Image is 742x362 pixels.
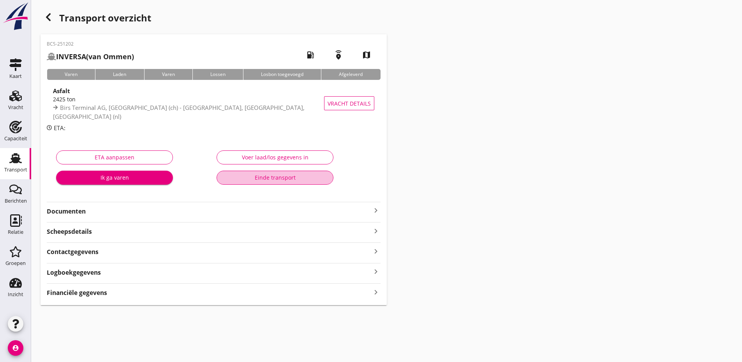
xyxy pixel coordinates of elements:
span: ETA: [54,124,65,132]
button: Vracht details [324,96,374,110]
button: Ik ga varen [56,171,173,185]
i: keyboard_arrow_right [371,287,381,297]
div: Inzicht [8,292,23,297]
button: Voer laad/los gegevens in [217,150,333,164]
div: Varen [144,69,192,80]
div: Ik ga varen [62,173,167,182]
i: map [356,44,377,66]
strong: INVERSA [56,52,86,61]
div: Voer laad/los gegevens in [223,153,327,161]
strong: Contactgegevens [47,247,99,256]
img: logo-small.a267ee39.svg [2,2,30,31]
a: Asfalt2425 tonBirs Terminal AG, [GEOGRAPHIC_DATA] (ch) - [GEOGRAPHIC_DATA], [GEOGRAPHIC_DATA], [G... [47,86,381,120]
button: ETA aanpassen [56,150,173,164]
div: Groepen [5,261,26,266]
strong: Documenten [47,207,371,216]
strong: Financiële gegevens [47,288,107,297]
div: 2425 ton [53,95,331,103]
div: Capaciteit [4,136,27,141]
span: Vracht details [328,99,371,108]
div: Afgeleverd [321,69,380,80]
i: keyboard_arrow_right [371,206,381,215]
div: Laden [95,69,144,80]
strong: Asfalt [53,87,70,95]
span: Birs Terminal AG, [GEOGRAPHIC_DATA] (ch) - [GEOGRAPHIC_DATA], [GEOGRAPHIC_DATA], [GEOGRAPHIC_DATA... [53,104,305,120]
strong: Logboekgegevens [47,268,101,277]
div: Varen [47,69,95,80]
div: Kaart [9,74,22,79]
i: emergency_share [328,44,349,66]
button: Einde transport [217,171,333,185]
div: Vracht [8,105,23,110]
i: account_circle [8,340,23,356]
div: Transport overzicht [41,9,387,28]
div: Losbon toegevoegd [243,69,321,80]
div: Lossen [192,69,243,80]
p: BCS-251202 [47,41,134,48]
i: keyboard_arrow_right [371,267,381,277]
i: local_gas_station [300,44,321,66]
div: Einde transport [223,173,327,182]
strong: Scheepsdetails [47,227,92,236]
div: Transport [4,167,27,172]
div: ETA aanpassen [63,153,166,161]
i: keyboard_arrow_right [371,246,381,256]
div: Berichten [5,198,27,203]
i: keyboard_arrow_right [371,226,381,236]
div: Relatie [8,230,23,235]
h2: (van Ommen) [47,51,134,62]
